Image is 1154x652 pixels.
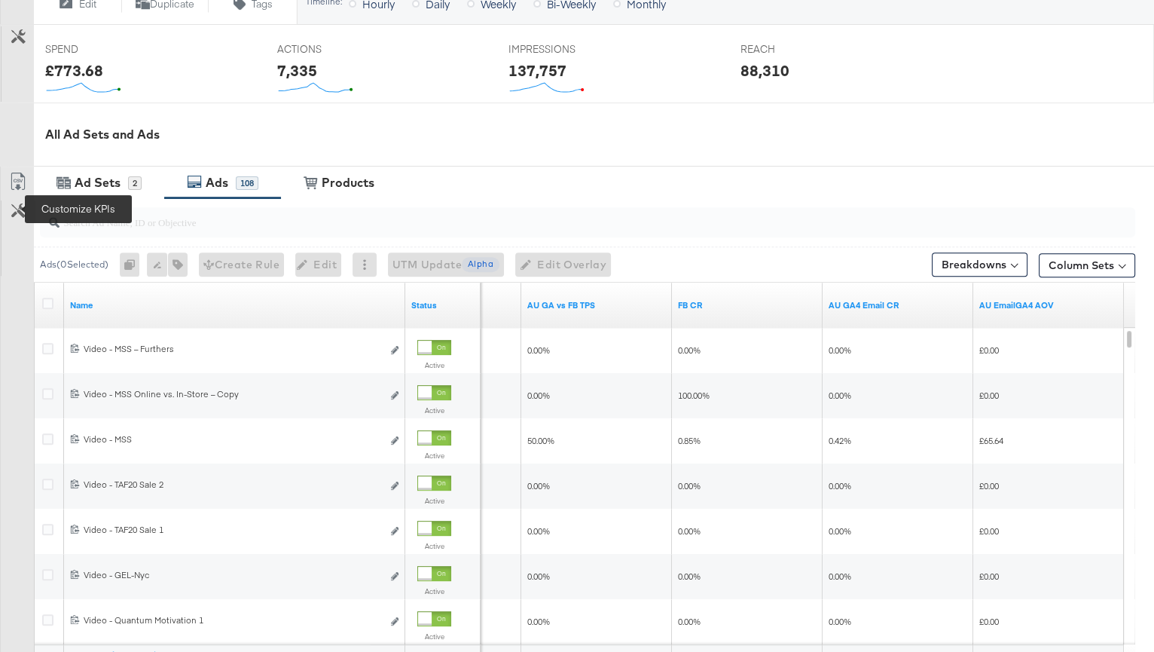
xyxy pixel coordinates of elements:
span: 0.00% [527,616,550,627]
div: Video - TAF20 Sale 2 [84,479,382,491]
span: 0.00% [829,616,851,627]
span: SPEND [45,42,158,57]
button: Customize KPIs [2,200,35,223]
span: ACTIONS [277,42,390,57]
span: 0.00% [829,525,851,537]
a: Ad Name. [70,299,399,311]
span: 50.00% [527,435,554,446]
div: Video - TAF20 Sale 1 [84,524,382,536]
label: Active [417,586,451,596]
div: 2 [128,176,142,190]
div: Ads [206,174,228,191]
span: 0.00% [678,616,701,627]
label: Active [417,406,451,415]
label: Active [417,632,451,641]
span: 0.00% [829,480,851,491]
span: 0.00% [527,390,550,401]
div: 108 [236,176,258,190]
div: Video - Quantum Motivation 1 [84,614,382,626]
div: Video - MSS [84,433,382,445]
div: Video - GEL-Nyc [84,569,382,581]
span: 0.00% [678,525,701,537]
a: AU AOV new [979,299,1118,311]
a: FB CR [678,299,817,311]
label: Active [417,496,451,506]
span: £0.00 [979,344,999,356]
span: 0.00% [678,571,701,582]
div: All Ad Sets and Ads [45,126,1154,143]
div: Ad Sets [75,174,121,191]
input: Search Ad Name, ID or Objective [60,201,1037,231]
span: £0.00 [979,616,999,627]
span: 0.00% [678,480,701,491]
span: £65.64 [979,435,1003,446]
span: £0.00 [979,571,999,582]
span: £0.00 [979,390,999,401]
span: 0.00% [829,390,851,401]
span: 0.00% [527,571,550,582]
div: Products [322,174,374,191]
span: 0.00% [678,344,701,356]
span: 100.00% [678,390,710,401]
label: Active [417,541,451,551]
span: 0.42% [829,435,851,446]
div: 0 [120,253,147,277]
a: Shows the current state of your Ad. [411,299,475,311]
label: Active [417,360,451,370]
button: Breakdowns [932,253,1027,277]
span: 0.00% [527,344,550,356]
span: 0.00% [829,571,851,582]
div: Video - MSS – Furthers [84,343,382,355]
span: 0.85% [678,435,701,446]
span: £0.00 [979,525,999,537]
div: 137,757 [508,60,566,81]
span: 0.00% [829,344,851,356]
div: 7,335 [277,60,317,81]
button: Column Sets [1039,253,1135,277]
div: Ads ( 0 Selected) [40,258,108,271]
span: IMPRESSIONS [508,42,621,57]
label: Active [417,451,451,461]
div: Video - MSS Online vs. In-Store – Copy [84,388,382,400]
div: £773.68 [45,60,103,81]
span: 0.00% [527,480,550,491]
span: £0.00 [979,480,999,491]
span: REACH [740,42,853,57]
span: 0.00% [527,525,550,537]
a: AU CR GA4 [829,299,967,311]
a: TPS GA att [527,299,666,311]
div: 88,310 [740,60,789,81]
